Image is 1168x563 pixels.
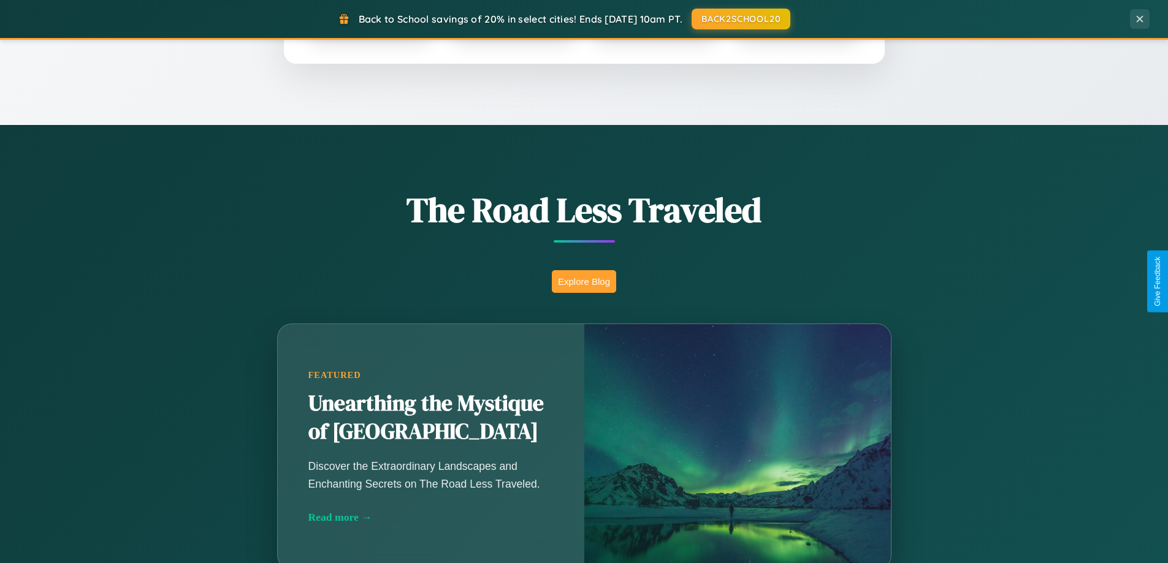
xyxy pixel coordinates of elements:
[1153,257,1162,306] div: Give Feedback
[216,186,952,233] h1: The Road Less Traveled
[359,13,682,25] span: Back to School savings of 20% in select cities! Ends [DATE] 10am PT.
[692,9,790,29] button: BACK2SCHOOL20
[308,370,554,380] div: Featured
[552,270,616,293] button: Explore Blog
[308,511,554,524] div: Read more →
[308,458,554,492] p: Discover the Extraordinary Landscapes and Enchanting Secrets on The Road Less Traveled.
[308,390,554,446] h2: Unearthing the Mystique of [GEOGRAPHIC_DATA]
